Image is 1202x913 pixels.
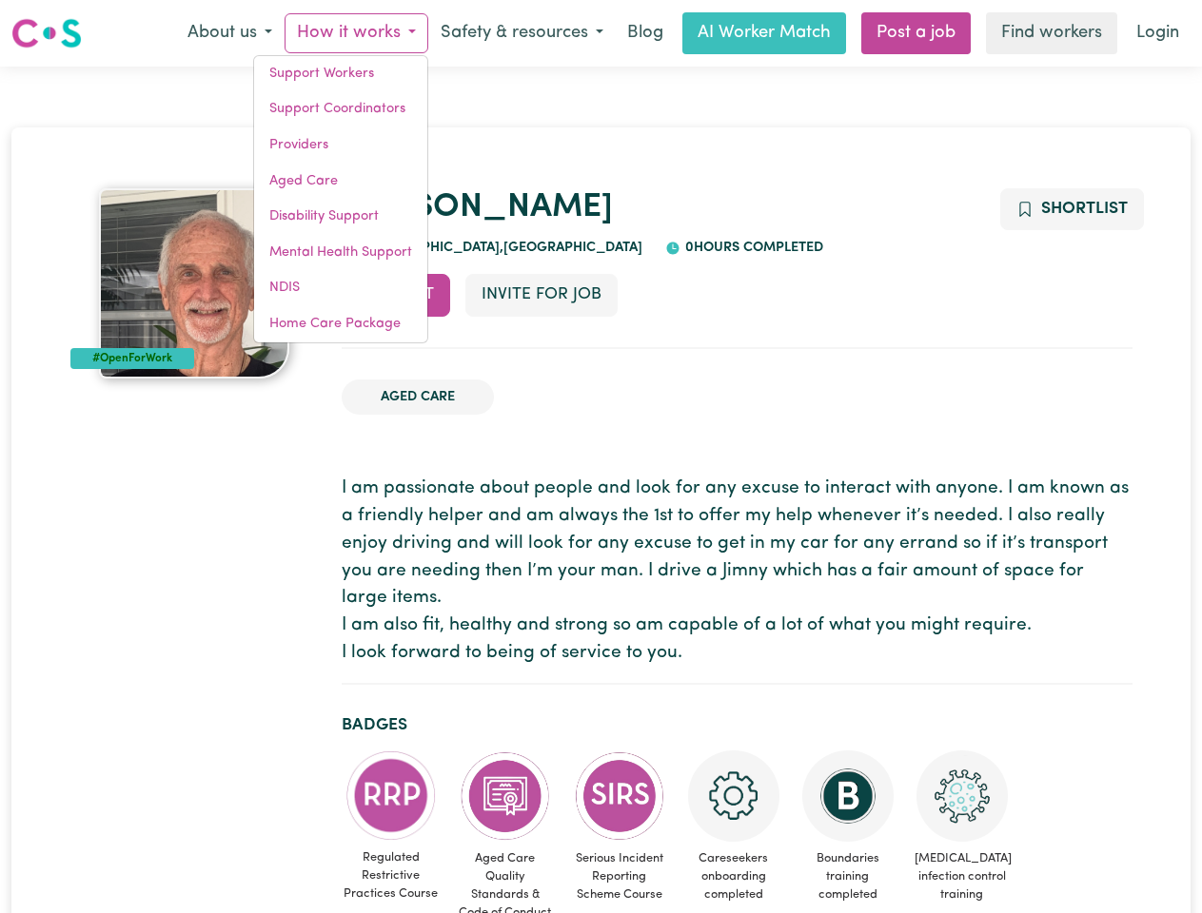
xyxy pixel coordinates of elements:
[11,16,82,50] img: Careseekers logo
[254,56,427,92] a: Support Workers
[342,841,441,911] span: Regulated Restrictive Practices Course
[465,274,618,316] button: Invite for Job
[688,750,779,842] img: CS Academy: Careseekers Onboarding course completed
[254,270,427,306] a: NDIS
[345,750,437,841] img: CS Academy: Regulated Restrictive Practices course completed
[342,715,1133,735] h2: Badges
[1125,12,1191,54] a: Login
[682,12,846,54] a: AI Worker Match
[11,11,82,55] a: Careseekers logo
[574,750,665,842] img: CS Academy: Serious Incident Reporting Scheme course completed
[285,13,428,53] button: How it works
[254,306,427,342] a: Home Care Package
[342,476,1133,668] p: I am passionate about people and look for any excuse to interact with anyone. I am known as a fri...
[680,241,823,255] span: 0 hours completed
[798,842,897,912] span: Boundaries training completed
[1000,188,1144,230] button: Add to shortlist
[254,91,427,127] a: Support Coordinators
[861,12,971,54] a: Post a job
[175,13,285,53] button: About us
[616,12,675,54] a: Blog
[70,348,195,369] div: #OpenForWork
[254,164,427,200] a: Aged Care
[460,750,551,842] img: CS Academy: Aged Care Quality Standards & Code of Conduct course completed
[570,842,669,912] span: Serious Incident Reporting Scheme Course
[428,13,616,53] button: Safety & resources
[684,842,783,912] span: Careseekers onboarding completed
[357,241,643,255] span: [GEOGRAPHIC_DATA] , [GEOGRAPHIC_DATA]
[986,12,1117,54] a: Find workers
[916,750,1008,842] img: CS Academy: COVID-19 Infection Control Training course completed
[1041,201,1128,217] span: Shortlist
[253,55,428,343] div: How it works
[254,235,427,271] a: Mental Health Support
[99,188,289,379] img: Kenneth
[802,750,894,842] img: CS Academy: Boundaries in care and support work course completed
[342,191,613,224] a: [PERSON_NAME]
[254,127,427,164] a: Providers
[342,379,494,416] li: Aged Care
[70,188,319,379] a: Kenneth's profile picture'#OpenForWork
[913,842,1012,912] span: [MEDICAL_DATA] infection control training
[254,199,427,235] a: Disability Support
